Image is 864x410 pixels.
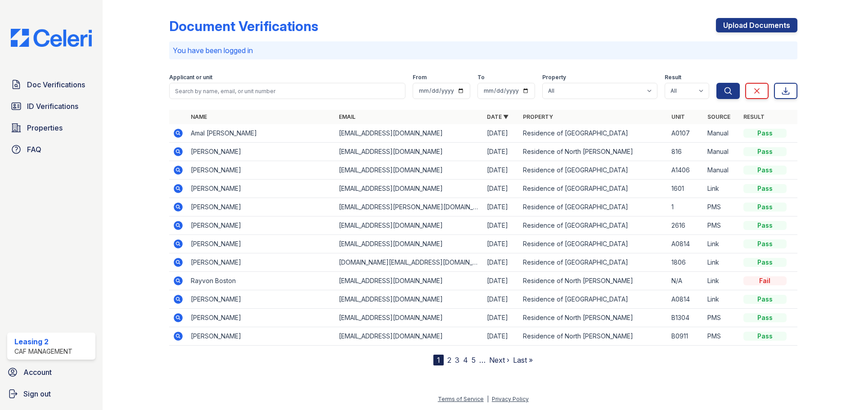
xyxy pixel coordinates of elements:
a: Source [707,113,730,120]
td: [EMAIL_ADDRESS][DOMAIN_NAME] [335,272,483,290]
td: Link [704,180,740,198]
label: From [413,74,427,81]
span: Account [23,367,52,378]
div: Pass [743,147,787,156]
td: 2616 [668,216,704,235]
td: [DATE] [483,253,519,272]
td: Residence of North [PERSON_NAME] [519,309,667,327]
a: ID Verifications [7,97,95,115]
td: Amal [PERSON_NAME] [187,124,335,143]
div: CAF Management [14,347,72,356]
td: Residence of North [PERSON_NAME] [519,143,667,161]
td: [DATE] [483,290,519,309]
td: Link [704,253,740,272]
td: [EMAIL_ADDRESS][DOMAIN_NAME] [335,327,483,346]
td: [DATE] [483,272,519,290]
td: [EMAIL_ADDRESS][DOMAIN_NAME] [335,235,483,253]
td: [DATE] [483,180,519,198]
td: [PERSON_NAME] [187,216,335,235]
a: Privacy Policy [492,396,529,402]
td: Manual [704,124,740,143]
td: Residence of [GEOGRAPHIC_DATA] [519,216,667,235]
div: Document Verifications [169,18,318,34]
td: Link [704,235,740,253]
td: [PERSON_NAME] [187,198,335,216]
td: [EMAIL_ADDRESS][PERSON_NAME][DOMAIN_NAME] [335,198,483,216]
td: [PERSON_NAME] [187,309,335,327]
a: Property [523,113,553,120]
td: Link [704,290,740,309]
td: [EMAIL_ADDRESS][DOMAIN_NAME] [335,290,483,309]
td: PMS [704,216,740,235]
td: [DATE] [483,198,519,216]
td: PMS [704,309,740,327]
label: Result [665,74,681,81]
td: 1806 [668,253,704,272]
td: N/A [668,272,704,290]
label: Property [542,74,566,81]
a: Unit [671,113,685,120]
td: B1304 [668,309,704,327]
div: Pass [743,239,787,248]
td: 1601 [668,180,704,198]
td: [PERSON_NAME] [187,253,335,272]
td: [EMAIL_ADDRESS][DOMAIN_NAME] [335,309,483,327]
td: [DATE] [483,216,519,235]
div: Pass [743,332,787,341]
td: [DATE] [483,235,519,253]
span: FAQ [27,144,41,155]
a: Last » [513,356,533,365]
img: CE_Logo_Blue-a8612792a0a2168367f1c8372b55b34899dd931a85d93a1a3d3e32e68fde9ad4.png [4,29,99,47]
td: B0911 [668,327,704,346]
td: PMS [704,198,740,216]
td: [DOMAIN_NAME][EMAIL_ADDRESS][DOMAIN_NAME] [335,253,483,272]
div: Pass [743,166,787,175]
div: Pass [743,184,787,193]
td: [EMAIL_ADDRESS][DOMAIN_NAME] [335,161,483,180]
td: Residence of North [PERSON_NAME] [519,327,667,346]
td: 816 [668,143,704,161]
td: Residence of North [PERSON_NAME] [519,272,667,290]
td: [PERSON_NAME] [187,161,335,180]
td: [PERSON_NAME] [187,327,335,346]
div: Pass [743,295,787,304]
div: Fail [743,276,787,285]
a: Properties [7,119,95,137]
td: [PERSON_NAME] [187,143,335,161]
td: A0107 [668,124,704,143]
a: 5 [472,356,476,365]
span: … [479,355,486,365]
td: [PERSON_NAME] [187,235,335,253]
td: [EMAIL_ADDRESS][DOMAIN_NAME] [335,216,483,235]
td: [PERSON_NAME] [187,290,335,309]
td: [DATE] [483,327,519,346]
span: ID Verifications [27,101,78,112]
div: 1 [433,355,444,365]
td: Link [704,272,740,290]
a: Doc Verifications [7,76,95,94]
td: A0814 [668,290,704,309]
td: [DATE] [483,309,519,327]
div: Pass [743,221,787,230]
td: A0814 [668,235,704,253]
a: Upload Documents [716,18,797,32]
span: Sign out [23,388,51,399]
a: Date ▼ [487,113,508,120]
td: A1406 [668,161,704,180]
a: Terms of Service [438,396,484,402]
td: Residence of [GEOGRAPHIC_DATA] [519,124,667,143]
td: 1 [668,198,704,216]
td: [DATE] [483,161,519,180]
p: You have been logged in [173,45,794,56]
input: Search by name, email, or unit number [169,83,405,99]
a: 3 [455,356,459,365]
td: [EMAIL_ADDRESS][DOMAIN_NAME] [335,143,483,161]
td: Manual [704,161,740,180]
div: Pass [743,129,787,138]
a: Result [743,113,765,120]
a: Email [339,113,355,120]
td: Manual [704,143,740,161]
a: 4 [463,356,468,365]
td: Residence of [GEOGRAPHIC_DATA] [519,235,667,253]
a: FAQ [7,140,95,158]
